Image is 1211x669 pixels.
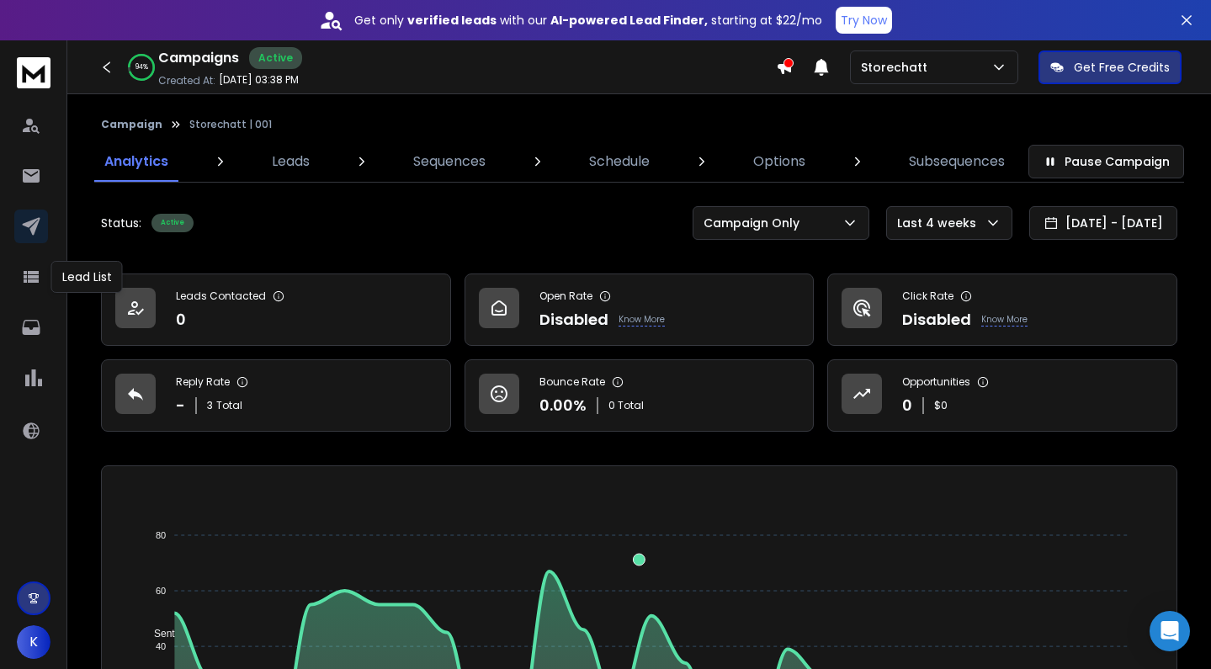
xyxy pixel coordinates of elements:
[17,57,50,88] img: logo
[899,141,1015,182] a: Subsequences
[101,273,451,346] a: Leads Contacted0
[94,141,178,182] a: Analytics
[413,151,486,172] p: Sequences
[17,625,50,659] button: K
[827,359,1177,432] a: Opportunities0$0
[539,289,592,303] p: Open Rate
[156,586,166,596] tspan: 60
[550,12,708,29] strong: AI-powered Lead Finder,
[836,7,892,34] button: Try Now
[539,308,608,332] p: Disabled
[151,214,194,232] div: Active
[902,308,971,332] p: Disabled
[743,141,815,182] a: Options
[902,394,912,417] p: 0
[51,261,123,293] div: Lead List
[189,118,272,131] p: Storechatt | 001
[1029,206,1177,240] button: [DATE] - [DATE]
[176,394,185,417] p: -
[861,59,934,76] p: Storechatt
[1028,145,1184,178] button: Pause Campaign
[704,215,806,231] p: Campaign Only
[156,641,166,651] tspan: 40
[539,394,587,417] p: 0.00 %
[981,313,1028,327] p: Know More
[272,151,310,172] p: Leads
[934,399,948,412] p: $ 0
[902,375,970,389] p: Opportunities
[176,289,266,303] p: Leads Contacted
[101,215,141,231] p: Status:
[403,141,496,182] a: Sequences
[354,12,822,29] p: Get only with our starting at $22/mo
[1074,59,1170,76] p: Get Free Credits
[909,151,1005,172] p: Subsequences
[608,399,644,412] p: 0 Total
[539,375,605,389] p: Bounce Rate
[579,141,660,182] a: Schedule
[619,313,665,327] p: Know More
[135,62,148,72] p: 94 %
[216,399,242,412] span: Total
[176,375,230,389] p: Reply Rate
[841,12,887,29] p: Try Now
[827,273,1177,346] a: Click RateDisabledKnow More
[902,289,953,303] p: Click Rate
[158,48,239,68] h1: Campaigns
[207,399,213,412] span: 3
[104,151,168,172] p: Analytics
[262,141,320,182] a: Leads
[465,359,815,432] a: Bounce Rate0.00%0 Total
[101,118,162,131] button: Campaign
[753,151,805,172] p: Options
[176,308,186,332] p: 0
[407,12,497,29] strong: verified leads
[1150,611,1190,651] div: Open Intercom Messenger
[158,74,215,88] p: Created At:
[1038,50,1182,84] button: Get Free Credits
[219,73,299,87] p: [DATE] 03:38 PM
[156,530,166,540] tspan: 80
[249,47,302,69] div: Active
[465,273,815,346] a: Open RateDisabledKnow More
[101,359,451,432] a: Reply Rate-3Total
[589,151,650,172] p: Schedule
[897,215,983,231] p: Last 4 weeks
[141,628,175,640] span: Sent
